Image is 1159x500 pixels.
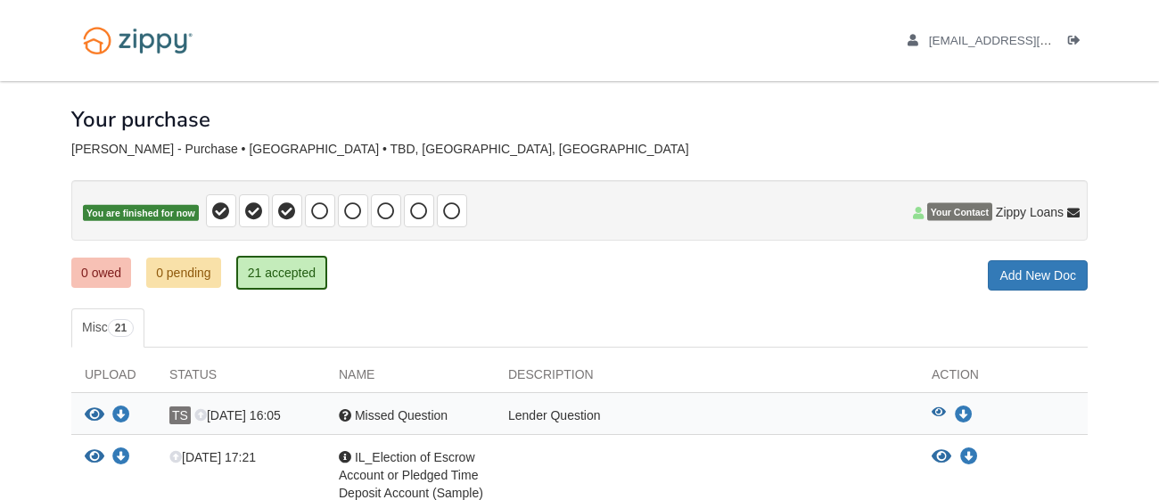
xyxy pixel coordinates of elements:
[495,365,918,392] div: Description
[169,450,256,464] span: [DATE] 17:21
[169,406,191,424] span: TS
[960,450,978,464] a: Download IL_Election of Escrow Account or Pledged Time Deposit Account (Sample)
[929,34,1133,47] span: tiassmith@hotmail.com
[108,319,134,337] span: 21
[236,256,327,290] a: 21 accepted
[85,448,104,467] button: View IL_Election of Escrow Account or Pledged Time Deposit Account (Sample)
[71,258,131,288] a: 0 owed
[156,365,325,392] div: Status
[918,365,1088,392] div: Action
[146,258,221,288] a: 0 pending
[71,365,156,392] div: Upload
[71,18,204,63] img: Logo
[325,365,495,392] div: Name
[71,108,210,131] h1: Your purchase
[194,408,281,422] span: [DATE] 16:05
[355,408,448,422] span: Missed Question
[83,205,199,222] span: You are finished for now
[495,406,918,430] div: Lender Question
[955,408,973,422] a: Download Missed Question
[927,203,992,221] span: Your Contact
[112,451,130,465] a: Download IL_Election of Escrow Account or Pledged Time Deposit Account (Sample)
[339,450,483,500] span: IL_Election of Escrow Account or Pledged Time Deposit Account (Sample)
[932,406,946,424] button: View Missed Question
[71,308,144,348] a: Misc
[996,203,1064,221] span: Zippy Loans
[932,448,951,466] button: View IL_Election of Escrow Account or Pledged Time Deposit Account (Sample)
[988,260,1088,291] a: Add New Doc
[85,406,104,425] button: View Missed Question
[71,142,1088,157] div: [PERSON_NAME] - Purchase • [GEOGRAPHIC_DATA] • TBD, [GEOGRAPHIC_DATA], [GEOGRAPHIC_DATA]
[1068,34,1088,52] a: Log out
[908,34,1133,52] a: edit profile
[112,409,130,423] a: Download Missed Question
